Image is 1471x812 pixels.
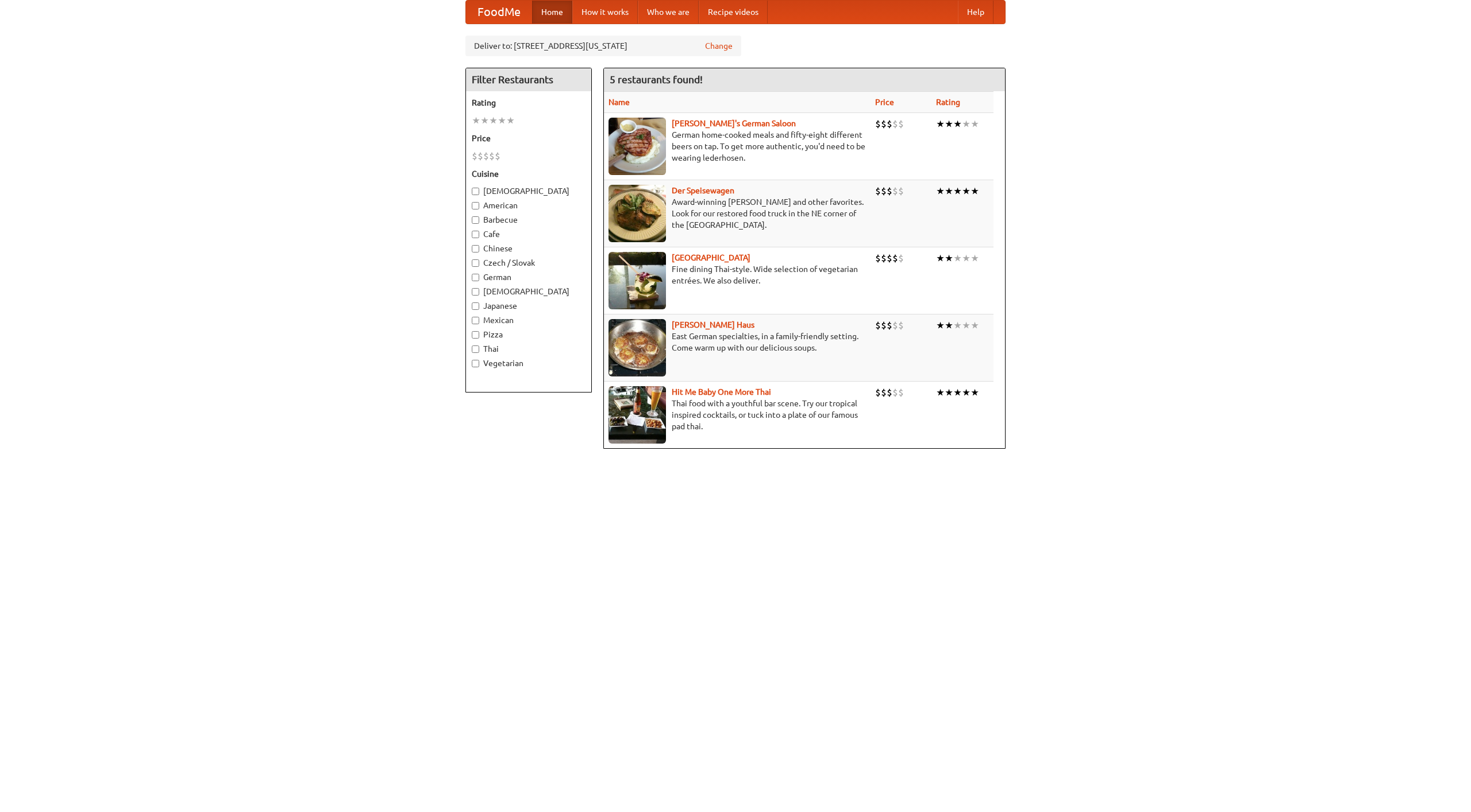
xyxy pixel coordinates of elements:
li: $ [881,185,887,197]
li: $ [881,386,887,399]
li: $ [881,252,887,265]
input: [DEMOGRAPHIC_DATA] [472,288,479,296]
li: $ [875,252,881,265]
label: German [472,271,586,283]
label: [DEMOGRAPHIC_DATA] [472,286,586,297]
a: How it works [572,1,638,24]
li: ★ [945,185,953,197]
label: Barbecue [472,214,586,226]
li: $ [887,118,892,130]
a: Recipe videos [699,1,768,24]
li: ★ [945,319,953,332]
label: Vegetarian [472,358,586,369]
a: Home [532,1,572,24]
li: ★ [936,386,945,399]
input: Pizza [472,331,479,339]
a: Change [705,40,733,52]
li: $ [472,150,478,162]
a: Price [875,98,894,107]
li: ★ [971,252,979,265]
img: speisewagen.jpg [609,185,666,242]
label: Czech / Slovak [472,257,586,269]
li: $ [478,150,483,162]
li: $ [892,185,898,197]
input: Vegetarian [472,360,479,367]
li: ★ [472,114,480,127]
li: $ [892,319,898,332]
label: [DEMOGRAPHIC_DATA] [472,185,586,197]
li: ★ [953,185,962,197]
a: Who we are [638,1,699,24]
li: ★ [962,118,971,130]
input: American [472,202,479,209]
a: Der Speisewagen [672,186,734,195]
li: ★ [962,252,971,265]
h5: Price [472,133,586,144]
li: $ [881,319,887,332]
input: Barbecue [472,216,479,224]
a: Rating [936,98,960,107]
label: Pizza [472,329,586,340]
input: German [472,274,479,281]
b: Hit Me Baby One More Thai [672,387,771,397]
li: ★ [936,252,945,265]
h5: Cuisine [472,168,586,180]
p: East German specialties, in a family-friendly setting. Come warm up with our delicious soups. [609,331,866,353]
p: Award-winning [PERSON_NAME] and other favorites. Look for our restored food truck in the NE corne... [609,196,866,231]
input: Japanese [472,302,479,310]
li: $ [489,150,495,162]
img: babythai.jpg [609,386,666,444]
label: Mexican [472,314,586,326]
label: American [472,200,586,211]
img: esthers.jpg [609,118,666,175]
input: [DEMOGRAPHIC_DATA] [472,188,479,195]
li: $ [898,185,904,197]
b: [GEOGRAPHIC_DATA] [672,253,750,262]
li: $ [887,185,892,197]
li: ★ [480,114,489,127]
li: $ [875,185,881,197]
h5: Rating [472,97,586,108]
li: ★ [936,118,945,130]
li: ★ [953,319,962,332]
label: Chinese [472,243,586,254]
a: Help [958,1,993,24]
div: Deliver to: [STREET_ADDRESS][US_STATE] [465,36,741,56]
li: ★ [498,114,506,127]
a: [PERSON_NAME] Haus [672,320,754,329]
label: Thai [472,343,586,355]
li: ★ [945,252,953,265]
a: FoodMe [466,1,532,24]
li: $ [875,118,881,130]
input: Czech / Slovak [472,259,479,267]
p: Thai food with a youthful bar scene. Try our tropical inspired cocktails, or tuck into a plate of... [609,398,866,432]
label: Japanese [472,300,586,312]
p: Fine dining Thai-style. Wide selection of vegetarian entrées. We also deliver. [609,263,866,286]
li: $ [483,150,489,162]
li: ★ [936,185,945,197]
li: $ [892,252,898,265]
li: ★ [945,386,953,399]
a: [PERSON_NAME]'s German Saloon [672,119,796,128]
label: Cafe [472,228,586,240]
li: ★ [971,118,979,130]
h4: Filter Restaurants [466,68,591,91]
li: ★ [962,319,971,332]
li: $ [881,118,887,130]
li: $ [898,386,904,399]
li: ★ [953,252,962,265]
li: $ [898,252,904,265]
li: ★ [971,386,979,399]
li: $ [495,150,500,162]
li: ★ [953,118,962,130]
ng-pluralize: 5 restaurants found! [610,74,703,85]
li: ★ [962,185,971,197]
li: ★ [936,319,945,332]
li: $ [875,386,881,399]
li: $ [887,319,892,332]
img: kohlhaus.jpg [609,319,666,376]
li: ★ [962,386,971,399]
li: ★ [971,319,979,332]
